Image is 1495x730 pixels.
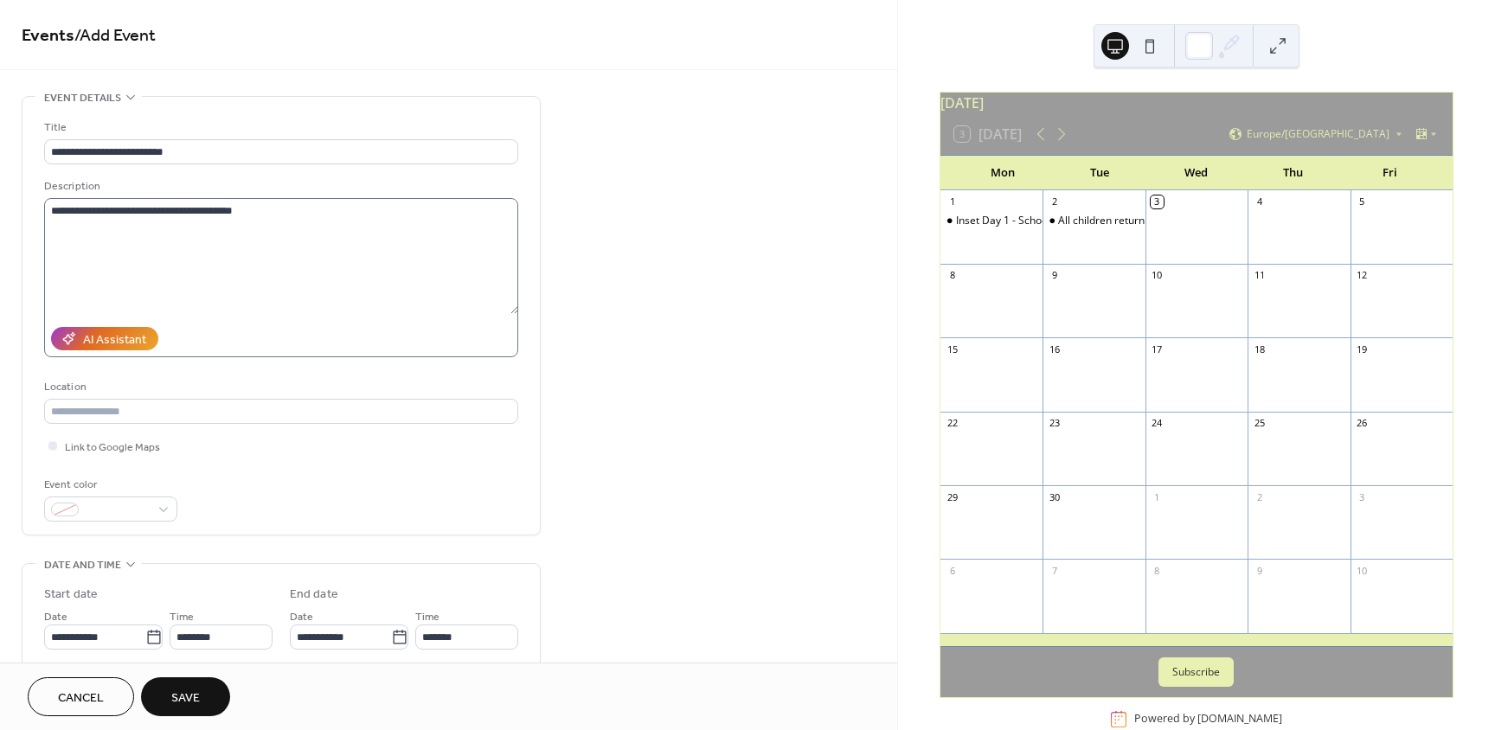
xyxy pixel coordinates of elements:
[946,564,959,577] div: 6
[1048,490,1061,503] div: 30
[1048,564,1061,577] div: 7
[44,378,515,396] div: Location
[141,677,230,716] button: Save
[1134,712,1282,727] div: Powered by
[415,608,440,626] span: Time
[1253,417,1266,430] div: 25
[1151,269,1164,282] div: 10
[1253,564,1266,577] div: 9
[1245,156,1342,190] div: Thu
[1048,269,1061,282] div: 9
[946,417,959,430] div: 22
[22,19,74,53] a: Events
[1148,156,1245,190] div: Wed
[1253,490,1266,503] div: 2
[1048,195,1061,208] div: 2
[1356,417,1369,430] div: 26
[1051,156,1148,190] div: Tue
[1151,490,1164,503] div: 1
[1151,343,1164,355] div: 17
[1048,417,1061,430] div: 23
[1043,214,1145,228] div: All children return to school
[940,214,1043,228] div: Inset Day 1 - School closed for children
[946,343,959,355] div: 15
[1253,269,1266,282] div: 11
[83,331,146,349] div: AI Assistant
[1197,712,1282,727] a: [DOMAIN_NAME]
[171,689,200,708] span: Save
[1151,417,1164,430] div: 24
[28,677,134,716] button: Cancel
[1356,564,1369,577] div: 10
[1253,343,1266,355] div: 18
[44,476,174,494] div: Event color
[954,156,1051,190] div: Mon
[940,93,1453,113] div: [DATE]
[170,608,194,626] span: Time
[44,556,121,574] span: Date and time
[946,195,959,208] div: 1
[58,689,104,708] span: Cancel
[1151,195,1164,208] div: 3
[1253,195,1266,208] div: 4
[956,214,1142,228] div: Inset Day 1 - School closed for children
[51,327,158,350] button: AI Assistant
[44,608,67,626] span: Date
[946,490,959,503] div: 29
[1247,129,1389,139] span: Europe/[GEOGRAPHIC_DATA]
[44,118,515,137] div: Title
[44,89,121,107] span: Event details
[946,269,959,282] div: 8
[1356,343,1369,355] div: 19
[1342,156,1439,190] div: Fri
[1048,343,1061,355] div: 16
[1356,195,1369,208] div: 5
[74,19,156,53] span: / Add Event
[290,586,338,604] div: End date
[44,177,515,195] div: Description
[44,586,98,604] div: Start date
[1058,214,1190,228] div: All children return to school
[1158,657,1234,687] button: Subscribe
[65,439,160,457] span: Link to Google Maps
[290,608,313,626] span: Date
[1356,490,1369,503] div: 3
[1151,564,1164,577] div: 8
[1356,269,1369,282] div: 12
